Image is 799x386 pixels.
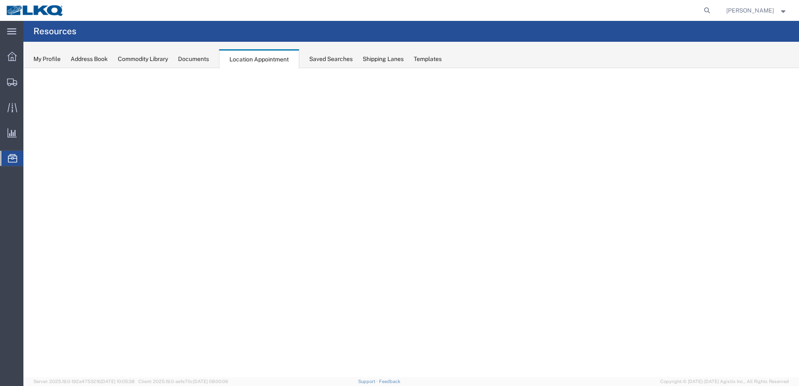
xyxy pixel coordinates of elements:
span: [DATE] 08:00:06 [193,379,228,384]
div: My Profile [33,55,61,63]
a: Feedback [379,379,400,384]
div: Location Appointment [219,49,299,69]
div: Templates [414,55,442,63]
span: Client: 2025.19.0-aefe70c [138,379,228,384]
button: [PERSON_NAME] [726,5,788,15]
div: Commodity Library [118,55,168,63]
div: Saved Searches [309,55,353,63]
iframe: FS Legacy Container [23,68,799,377]
div: Documents [178,55,209,63]
span: Copyright © [DATE]-[DATE] Agistix Inc., All Rights Reserved [660,378,789,385]
div: Address Book [71,55,108,63]
a: Support [358,379,379,384]
img: logo [6,4,64,17]
span: Server: 2025.19.0-192a4753216 [33,379,135,384]
span: Adrienne Brown [726,6,774,15]
span: [DATE] 10:05:38 [101,379,135,384]
div: Shipping Lanes [363,55,404,63]
h4: Resources [33,21,76,42]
